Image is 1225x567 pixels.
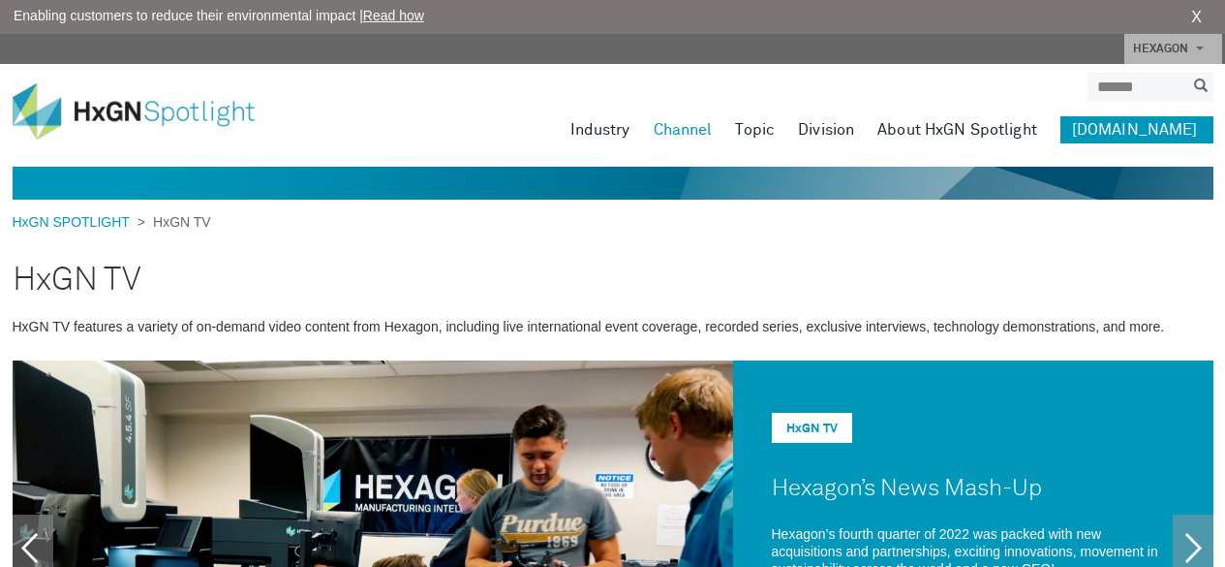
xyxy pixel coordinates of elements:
[13,318,1213,335] p: HxGN TV features a variety of on-demand video content from Hexagon, including live international ...
[145,214,211,230] span: HxGN TV
[1060,116,1213,143] a: [DOMAIN_NAME]
[13,212,211,233] div: >
[570,116,630,143] a: Industry
[1191,6,1202,29] a: X
[786,423,838,435] a: HxGN TV
[13,247,1213,313] h2: HxGN TV
[13,83,284,140] img: HxGN Spotlight
[877,116,1037,143] a: About HxGN Spotlight
[772,477,1042,500] a: Hexagon’s News Mash-Up
[13,214,138,230] a: HxGN SPOTLIGHT
[798,116,854,143] a: Division
[14,6,424,26] span: Enabling customers to reduce their environmental impact |
[363,8,424,23] a: Read how
[654,116,713,143] a: Channel
[1124,34,1222,64] a: HEXAGON
[735,116,775,143] a: Topic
